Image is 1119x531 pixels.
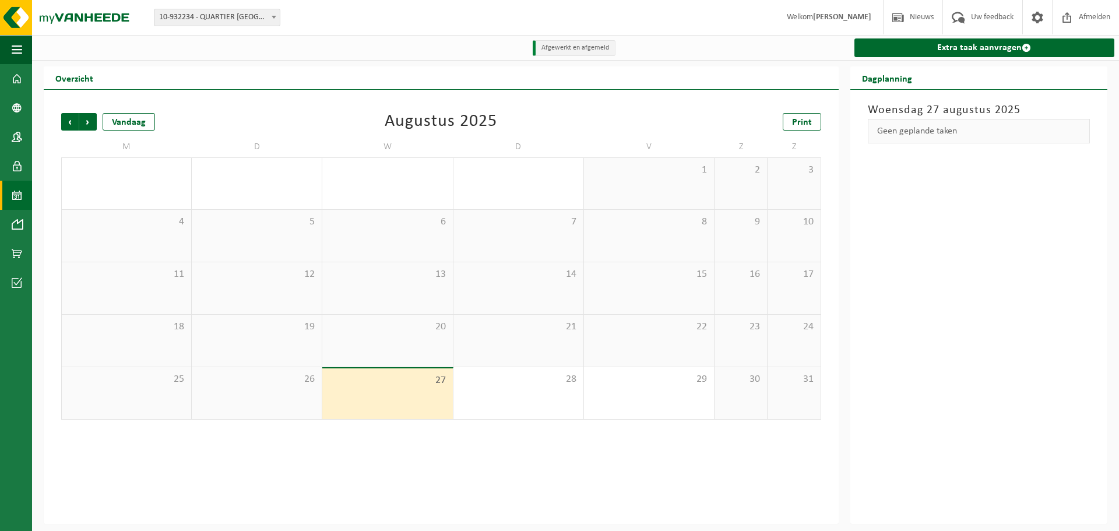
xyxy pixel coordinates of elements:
[854,38,1114,57] a: Extra taak aanvragen
[590,321,708,333] span: 22
[590,268,708,281] span: 15
[715,136,768,157] td: Z
[198,373,316,386] span: 26
[720,373,761,386] span: 30
[773,373,814,386] span: 31
[590,373,708,386] span: 29
[459,268,578,281] span: 14
[720,321,761,333] span: 23
[192,136,322,157] td: D
[385,113,497,131] div: Augustus 2025
[68,321,185,333] span: 18
[868,101,1090,119] h3: Woensdag 27 augustus 2025
[103,113,155,131] div: Vandaag
[720,216,761,228] span: 9
[773,164,814,177] span: 3
[773,268,814,281] span: 17
[783,113,821,131] a: Print
[590,216,708,228] span: 8
[328,216,446,228] span: 6
[773,321,814,333] span: 24
[813,13,871,22] strong: [PERSON_NAME]
[198,321,316,333] span: 19
[590,164,708,177] span: 1
[68,216,185,228] span: 4
[68,373,185,386] span: 25
[79,113,97,131] span: Volgende
[720,268,761,281] span: 16
[584,136,715,157] td: V
[68,268,185,281] span: 11
[768,136,821,157] td: Z
[328,268,446,281] span: 13
[154,9,280,26] span: 10-932234 - QUARTIER NV - EKE
[533,40,615,56] li: Afgewerkt en afgemeld
[850,66,924,89] h2: Dagplanning
[459,321,578,333] span: 21
[459,216,578,228] span: 7
[61,136,192,157] td: M
[720,164,761,177] span: 2
[328,321,446,333] span: 20
[44,66,105,89] h2: Overzicht
[773,216,814,228] span: 10
[459,373,578,386] span: 28
[453,136,584,157] td: D
[868,119,1090,143] div: Geen geplande taken
[328,374,446,387] span: 27
[792,118,812,127] span: Print
[322,136,453,157] td: W
[198,216,316,228] span: 5
[61,113,79,131] span: Vorige
[198,268,316,281] span: 12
